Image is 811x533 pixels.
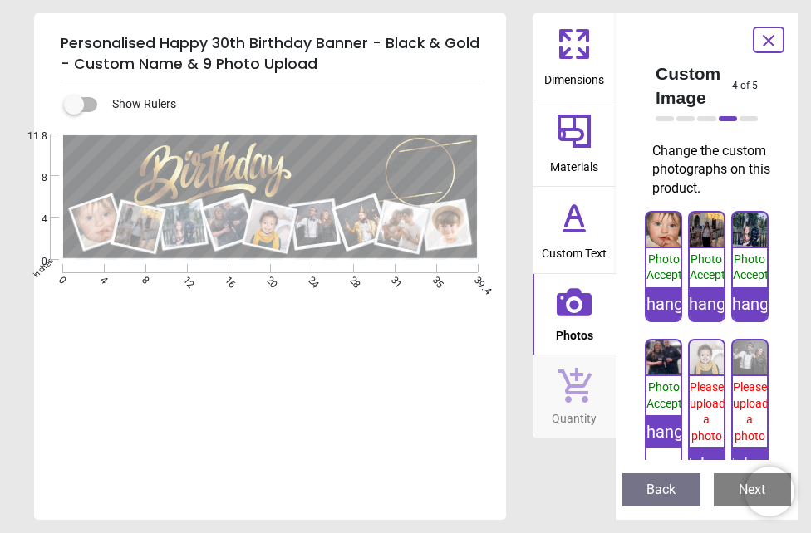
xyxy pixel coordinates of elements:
[733,287,767,320] div: Change
[429,274,440,285] span: 35
[646,415,681,448] div: Change
[304,274,315,285] span: 24
[346,274,356,285] span: 28
[556,320,593,345] span: Photos
[61,27,479,81] h5: Personalised Happy 30th Birthday Banner - Black & Gold - Custom Name & 9 Photo Upload
[16,171,47,185] span: 8
[221,274,232,285] span: 16
[16,130,47,144] span: 11.8
[622,473,700,506] button: Back
[714,473,792,506] button: Next
[552,403,597,428] span: Quantity
[96,274,107,285] span: 4
[733,380,769,443] span: Please upload a photo
[138,274,149,285] span: 8
[533,13,616,100] button: Dimensions
[733,252,781,282] span: Photo Accepted
[652,142,771,198] p: Change the custom photographs on this product.
[16,213,47,227] span: 4
[646,287,681,320] div: Change
[533,187,616,273] button: Custom Text
[470,274,481,285] span: 39.4
[179,274,190,285] span: 12
[646,252,695,282] span: Photo Accepted
[690,447,724,481] div: Upload
[542,237,607,262] span: Custom Text
[533,274,616,355] button: Photos
[544,64,604,89] span: Dimensions
[550,151,598,176] span: Materials
[74,95,506,115] div: Show Rulers
[690,252,738,282] span: Photo Accepted
[656,61,732,110] span: Custom Image
[745,467,794,516] iframe: Brevo live chat
[263,274,273,285] span: 20
[690,380,725,443] span: Please upload a photo
[733,447,767,481] div: Upload
[646,380,695,410] span: Photo Accepted
[387,274,398,285] span: 31
[732,79,758,93] span: 4 of 5
[690,287,724,320] div: Change
[533,100,616,187] button: Materials
[533,355,616,438] button: Quantity
[16,255,47,269] span: 0
[55,274,66,285] span: 0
